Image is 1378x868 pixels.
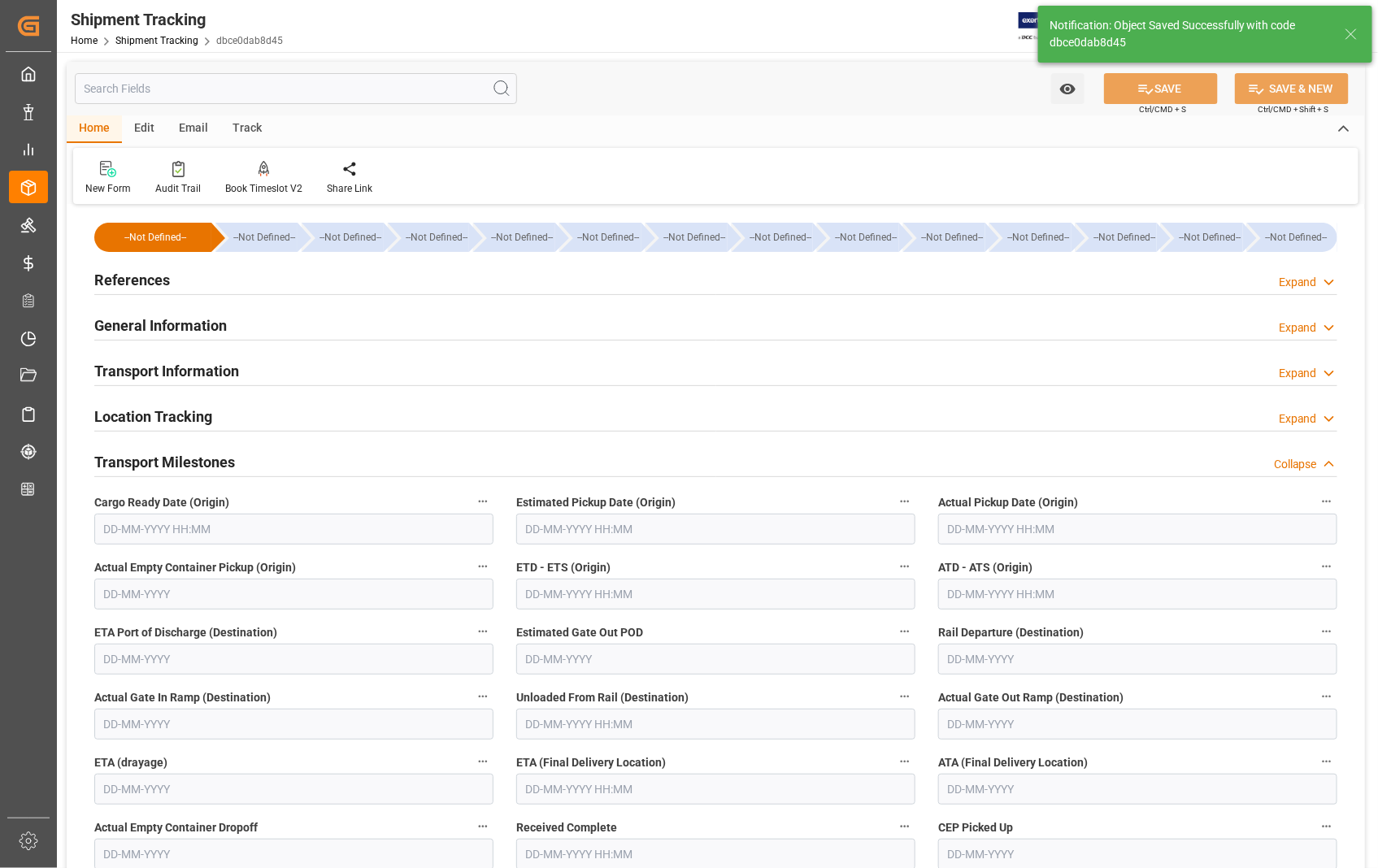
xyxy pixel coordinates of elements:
[1316,816,1337,837] button: CEP Picked Up
[1316,686,1337,707] button: Actual Gate Out Ramp (Destination)
[938,579,1337,610] input: DD-MM-YYYY HH:MM
[302,223,384,252] div: --Not Defined--
[894,816,915,837] button: Received Complete
[1051,73,1085,104] button: open menu
[646,223,728,252] div: --Not Defined--
[94,360,239,382] h2: Transport Information
[516,689,689,706] span: Unloaded From Rail (Destination)
[94,689,271,706] span: Actual Gate In Ramp (Destination)
[1279,410,1317,427] div: Expand
[894,621,915,642] button: Estimated Gate Out POD
[1006,223,1072,252] div: --Not Defined--
[215,223,298,252] div: --Not Defined--
[115,35,198,46] a: Shipment Tracking
[1235,73,1349,104] button: SAVE & NEW
[1104,73,1218,104] button: SAVE
[225,181,302,196] div: Book Timeslot V2
[1316,491,1337,512] button: Actual Pickup Date (Origin)
[1274,456,1317,473] div: Collapse
[938,514,1337,545] input: DD-MM-YYYY HH:MM
[94,624,277,641] span: ETA Port of Discharge (Destination)
[67,115,122,143] div: Home
[894,686,915,707] button: Unloaded From Rail (Destination)
[232,223,298,252] div: --Not Defined--
[94,514,493,545] input: DD-MM-YYYY HH:MM
[220,115,274,143] div: Track
[938,644,1337,675] input: DD-MM-YYYY
[903,223,985,252] div: --Not Defined--
[748,223,814,252] div: --Not Defined--
[516,494,676,511] span: Estimated Pickup Date (Origin)
[938,494,1078,511] span: Actual Pickup Date (Origin)
[94,819,258,836] span: Actual Empty Container Dropoff
[472,556,493,577] button: Actual Empty Container Pickup (Origin)
[1139,103,1186,115] span: Ctrl/CMD + S
[1258,103,1329,115] span: Ctrl/CMD + Shift + S
[94,315,227,336] h2: General Information
[472,621,493,642] button: ETA Port of Discharge (Destination)
[1316,556,1337,577] button: ATD - ATS (Origin)
[516,709,915,740] input: DD-MM-YYYY HH:MM
[938,709,1337,740] input: DD-MM-YYYY
[1092,223,1158,252] div: --Not Defined--
[938,624,1084,641] span: Rail Departure (Destination)
[94,774,493,805] input: DD-MM-YYYY
[833,223,899,252] div: --Not Defined--
[938,689,1124,706] span: Actual Gate Out Ramp (Destination)
[1316,621,1337,642] button: Rail Departure (Destination)
[71,7,283,32] div: Shipment Tracking
[472,686,493,707] button: Actual Gate In Ramp (Destination)
[472,816,493,837] button: Actual Empty Container Dropoff
[155,181,201,196] div: Audit Trail
[472,751,493,772] button: ETA (drayage)
[938,754,1088,771] span: ATA (Final Delivery Location)
[938,819,1013,836] span: CEP Picked Up
[94,644,493,675] input: DD-MM-YYYY
[894,491,915,512] button: Estimated Pickup Date (Origin)
[576,223,641,252] div: --Not Defined--
[94,269,170,291] h2: References
[94,579,493,610] input: DD-MM-YYYY
[94,559,296,576] span: Actual Empty Container Pickup (Origin)
[388,223,470,252] div: --Not Defined--
[489,223,555,252] div: --Not Defined--
[516,819,617,836] span: Received Complete
[1279,319,1317,336] div: Expand
[894,751,915,772] button: ETA (Final Delivery Location)
[1279,274,1317,291] div: Expand
[516,754,666,771] span: ETA (Final Delivery Location)
[94,494,229,511] span: Cargo Ready Date (Origin)
[516,514,915,545] input: DD-MM-YYYY HH:MM
[327,181,372,196] div: Share Link
[1161,223,1243,252] div: --Not Defined--
[122,115,167,143] div: Edit
[662,223,728,252] div: --Not Defined--
[989,223,1072,252] div: --Not Defined--
[938,774,1337,805] input: DD-MM-YYYY
[1263,223,1329,252] div: --Not Defined--
[94,709,493,740] input: DD-MM-YYYY
[516,774,915,805] input: DD-MM-YYYY HH:MM
[1279,365,1317,382] div: Expand
[817,223,899,252] div: --Not Defined--
[516,579,915,610] input: DD-MM-YYYY HH:MM
[94,406,212,427] h2: Location Tracking
[1247,223,1337,252] div: --Not Defined--
[1019,12,1075,41] img: Exertis%20JAM%20-%20Email%20Logo.jpg_1722504956.jpg
[75,73,517,104] input: Search Fields
[167,115,220,143] div: Email
[919,223,985,252] div: --Not Defined--
[1050,17,1329,51] div: Notification: Object Saved Successfully with code dbce0dab8d45
[894,556,915,577] button: ETD - ETS (Origin)
[1316,751,1337,772] button: ATA (Final Delivery Location)
[404,223,470,252] div: --Not Defined--
[516,559,611,576] span: ETD - ETS (Origin)
[94,754,167,771] span: ETA (drayage)
[516,644,915,675] input: DD-MM-YYYY
[473,223,555,252] div: --Not Defined--
[1177,223,1243,252] div: --Not Defined--
[516,624,643,641] span: Estimated Gate Out POD
[94,451,235,473] h2: Transport Milestones
[318,223,384,252] div: --Not Defined--
[472,491,493,512] button: Cargo Ready Date (Origin)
